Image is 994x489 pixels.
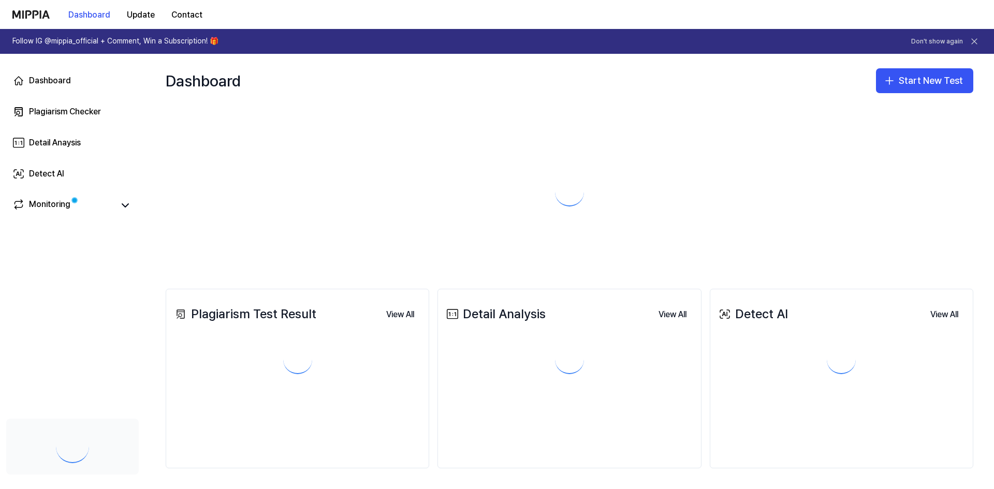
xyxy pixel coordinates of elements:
[60,5,119,25] button: Dashboard
[119,1,163,29] a: Update
[650,303,695,325] a: View All
[6,99,139,124] a: Plagiarism Checker
[6,161,139,186] a: Detect AI
[12,10,50,19] img: logo
[6,68,139,93] a: Dashboard
[119,5,163,25] button: Update
[444,304,546,324] div: Detail Analysis
[876,68,973,93] button: Start New Test
[29,75,71,87] div: Dashboard
[650,304,695,325] button: View All
[12,198,114,213] a: Monitoring
[29,137,81,149] div: Detail Anaysis
[29,198,70,213] div: Monitoring
[922,303,967,325] a: View All
[29,106,101,118] div: Plagiarism Checker
[911,37,963,46] button: Don't show again
[717,304,788,324] div: Detect AI
[12,36,218,47] h1: Follow IG @mippia_official + Comment, Win a Subscription! 🎁
[172,304,316,324] div: Plagiarism Test Result
[922,304,967,325] button: View All
[29,168,64,180] div: Detect AI
[378,304,422,325] button: View All
[6,130,139,155] a: Detail Anaysis
[166,64,241,97] div: Dashboard
[163,5,211,25] button: Contact
[378,303,422,325] a: View All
